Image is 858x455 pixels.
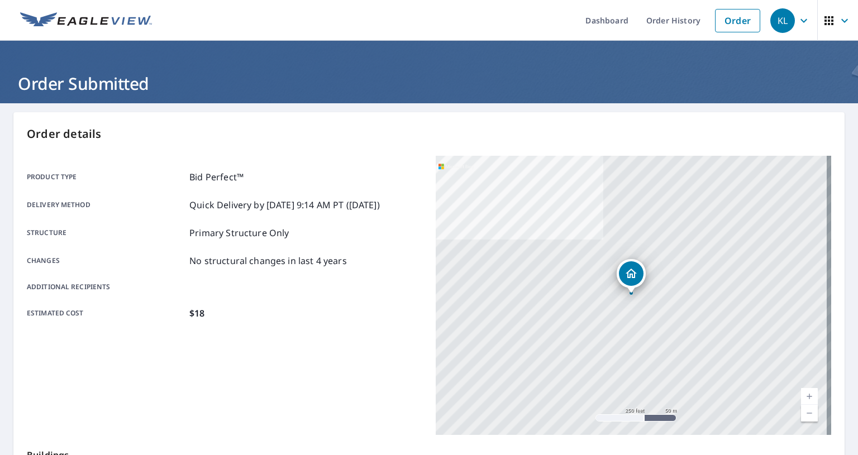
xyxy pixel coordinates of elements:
[27,226,185,240] p: Structure
[27,170,185,184] p: Product type
[801,405,818,422] a: Current Level 17, Zoom Out
[617,259,646,294] div: Dropped pin, building 1, Residential property, 106 Roosevelt Hwy Troy, PA 16947
[770,8,795,33] div: KL
[13,72,845,95] h1: Order Submitted
[27,198,185,212] p: Delivery method
[189,306,204,320] p: $18
[715,9,760,32] a: Order
[27,282,185,292] p: Additional recipients
[27,254,185,267] p: Changes
[27,126,831,142] p: Order details
[801,388,818,405] a: Current Level 17, Zoom In
[27,306,185,320] p: Estimated cost
[189,170,244,184] p: Bid Perfect™
[189,198,380,212] p: Quick Delivery by [DATE] 9:14 AM PT ([DATE])
[20,12,152,29] img: EV Logo
[189,226,289,240] p: Primary Structure Only
[189,254,347,267] p: No structural changes in last 4 years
